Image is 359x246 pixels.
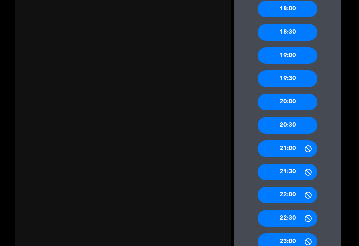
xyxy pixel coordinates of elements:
div: 18:30 [258,24,317,41]
div: 21:00 [258,140,317,157]
div: 19:30 [258,70,317,87]
div: 18:00 [258,1,317,17]
div: 20:30 [258,117,317,134]
div: 19:00 [258,47,317,64]
div: 21:30 [258,164,317,180]
div: 22:30 [258,210,317,227]
div: 20:00 [258,94,317,110]
div: 22:00 [258,187,317,203]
